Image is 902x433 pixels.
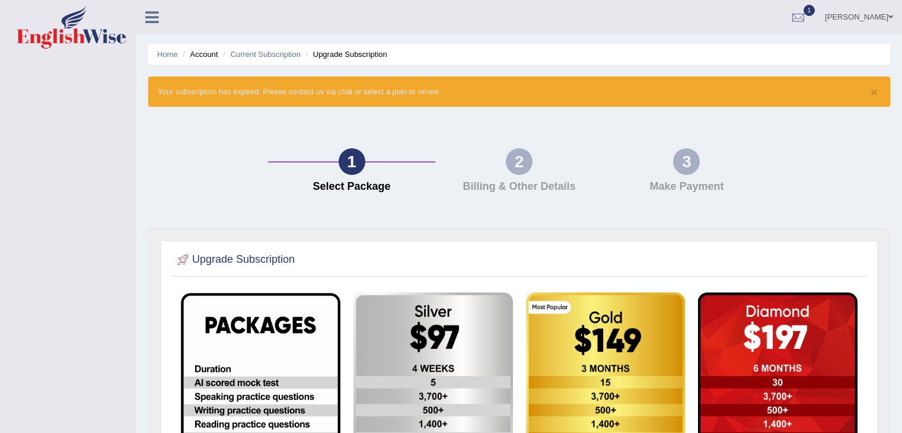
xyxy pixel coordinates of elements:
h4: Billing & Other Details [441,181,597,193]
a: Home [157,50,178,59]
h2: Upgrade Subscription [174,251,295,269]
h4: Make Payment [609,181,764,193]
div: 2 [506,148,533,175]
h4: Select Package [274,181,429,193]
span: 1 [804,5,815,16]
li: Account [180,49,218,60]
a: Current Subscription [230,50,301,59]
div: 1 [339,148,365,175]
div: Your subscription has expired. Please contact us via chat or select a plan to renew [148,77,890,107]
div: 3 [673,148,700,175]
li: Upgrade Subscription [303,49,387,60]
button: × [871,86,878,98]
